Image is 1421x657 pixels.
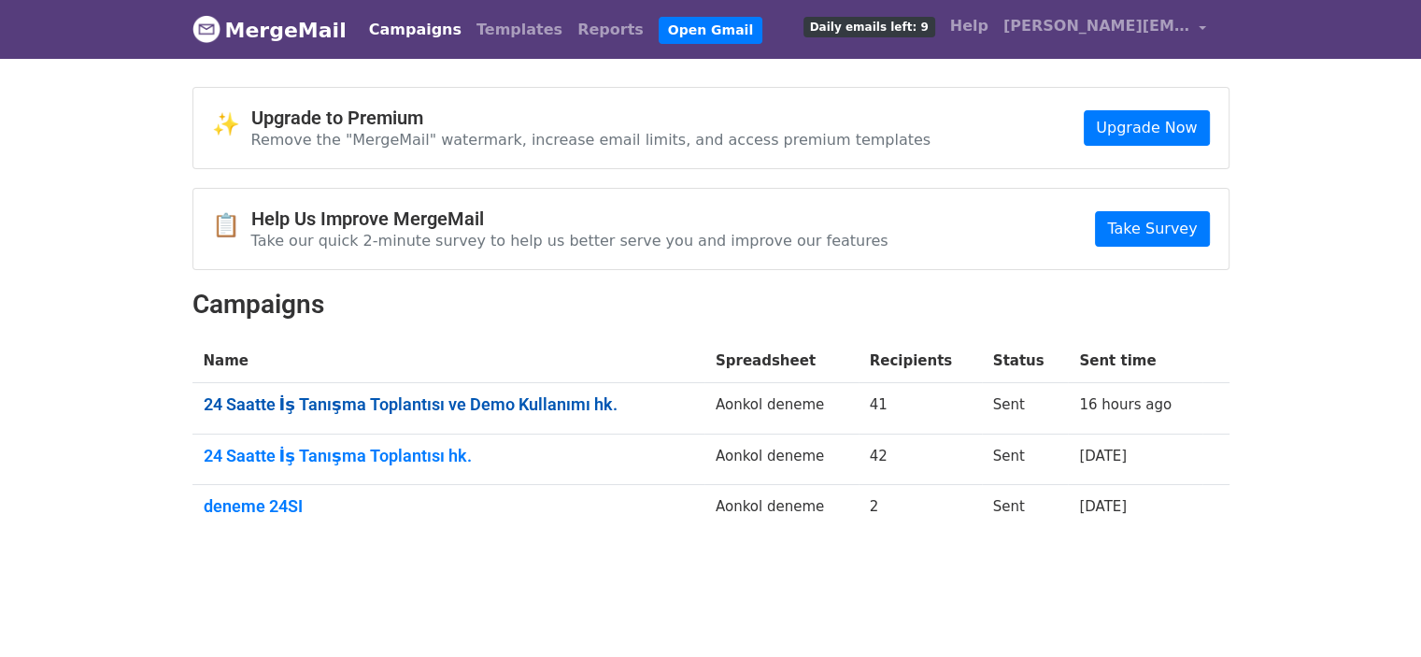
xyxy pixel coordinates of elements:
p: Take our quick 2-minute survey to help us better serve you and improve our features [251,231,888,250]
th: Spreadsheet [704,339,859,383]
td: 42 [859,434,982,485]
img: MergeMail logo [192,15,220,43]
a: Take Survey [1095,211,1209,247]
th: Name [192,339,704,383]
td: Sent [982,434,1069,485]
a: Help [943,7,996,45]
a: Upgrade Now [1084,110,1209,146]
p: Remove the "MergeMail" watermark, increase email limits, and access premium templates [251,130,931,150]
a: Daily emails left: 9 [796,7,943,45]
h4: Upgrade to Premium [251,107,931,129]
td: Sent [982,485,1069,536]
th: Recipients [859,339,982,383]
a: 16 hours ago [1079,396,1172,413]
td: 41 [859,383,982,435]
a: 24 Saatte İş Tanışma Toplantısı hk. [204,446,693,466]
a: 24 Saatte İş Tanışma Toplantısı ve Demo Kullanımı hk. [204,394,693,415]
th: Status [982,339,1069,383]
span: ✨ [212,111,251,138]
span: [PERSON_NAME][EMAIL_ADDRESS][DOMAIN_NAME] [1003,15,1190,37]
a: deneme 24SI [204,496,693,517]
a: [DATE] [1079,498,1127,515]
span: 📋 [212,212,251,239]
h4: Help Us Improve MergeMail [251,207,888,230]
a: Campaigns [362,11,469,49]
a: [PERSON_NAME][EMAIL_ADDRESS][DOMAIN_NAME] [996,7,1215,51]
td: Aonkol deneme [704,485,859,536]
td: Aonkol deneme [704,434,859,485]
td: Aonkol deneme [704,383,859,435]
a: MergeMail [192,10,347,50]
span: Daily emails left: 9 [803,17,935,37]
a: Templates [469,11,570,49]
a: [DATE] [1079,448,1127,464]
a: Reports [570,11,651,49]
th: Sent time [1068,339,1202,383]
iframe: Chat Widget [1328,567,1421,657]
td: 2 [859,485,982,536]
a: Open Gmail [659,17,762,44]
td: Sent [982,383,1069,435]
h2: Campaigns [192,289,1229,321]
